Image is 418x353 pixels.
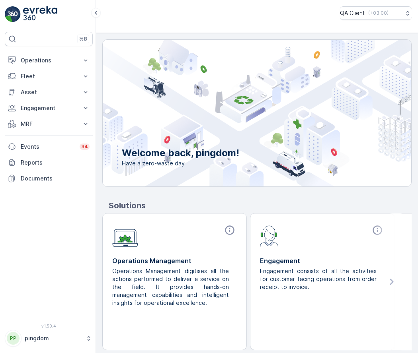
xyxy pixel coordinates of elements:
div: PP [7,332,20,345]
button: Operations [5,52,93,68]
p: Welcome back, pingdom! [122,147,239,159]
p: 34 [81,144,88,150]
p: Asset [21,88,77,96]
p: Operations Management [112,256,237,266]
img: module-icon [112,225,138,247]
a: Documents [5,171,93,186]
p: Operations Management digitises all the actions performed to deliver a service on the field. It p... [112,267,230,307]
p: MRF [21,120,77,128]
span: v 1.50.4 [5,324,93,328]
p: Engagement [21,104,77,112]
p: ( +03:00 ) [368,10,389,16]
img: logo [5,6,21,22]
button: Asset [5,84,93,100]
p: Engagement [260,256,385,266]
p: Events [21,143,75,151]
button: QA Client(+03:00) [340,6,412,20]
button: PPpingdom [5,330,93,347]
p: ⌘B [79,36,87,42]
p: Reports [21,159,90,167]
p: Documents [21,175,90,182]
p: Engagement consists of all the activities for customer facing operations from order receipt to in... [260,267,378,291]
img: logo_light-DOdMpM7g.png [23,6,57,22]
a: Reports [5,155,93,171]
p: QA Client [340,9,365,17]
p: Fleet [21,72,77,80]
p: pingdom [25,334,82,342]
button: MRF [5,116,93,132]
img: city illustration [67,40,411,186]
img: module-icon [260,225,279,247]
p: Operations [21,56,77,64]
button: Fleet [5,68,93,84]
span: Have a zero-waste day [122,159,239,167]
button: Engagement [5,100,93,116]
a: Events34 [5,139,93,155]
p: Solutions [109,200,412,211]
